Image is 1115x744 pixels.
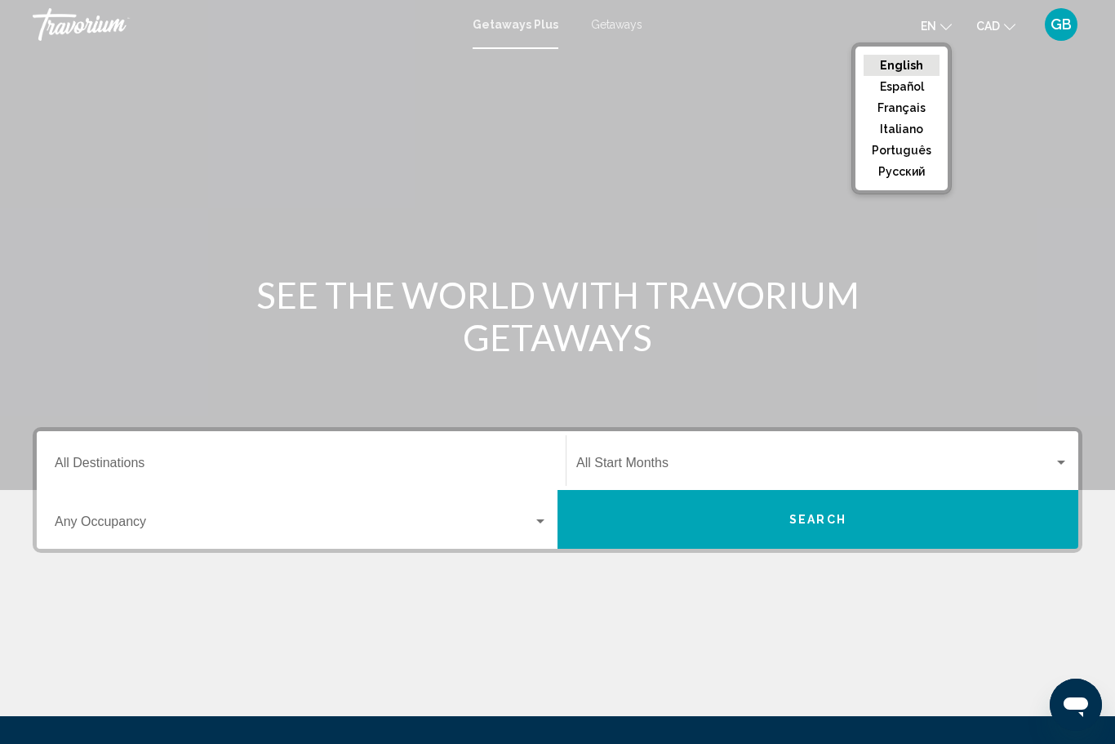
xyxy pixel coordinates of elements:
button: Español [864,76,940,97]
a: Travorium [33,8,456,41]
span: CAD [976,20,1000,33]
span: GB [1051,16,1072,33]
button: Français [864,97,940,118]
a: Getaways [591,18,642,31]
button: Change currency [976,14,1015,38]
iframe: Bouton de lancement de la fenêtre de messagerie [1050,679,1102,731]
div: Search widget [37,431,1078,549]
button: Search [557,490,1078,549]
button: English [864,55,940,76]
a: Getaways Plus [473,18,558,31]
button: Português [864,140,940,161]
h1: SEE THE WORLD WITH TRAVORIUM GETAWAYS [251,274,864,359]
button: Italiano [864,118,940,140]
button: русский [864,161,940,182]
span: en [921,20,936,33]
span: Search [789,514,846,527]
button: Change language [921,14,952,38]
button: User Menu [1040,7,1082,42]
